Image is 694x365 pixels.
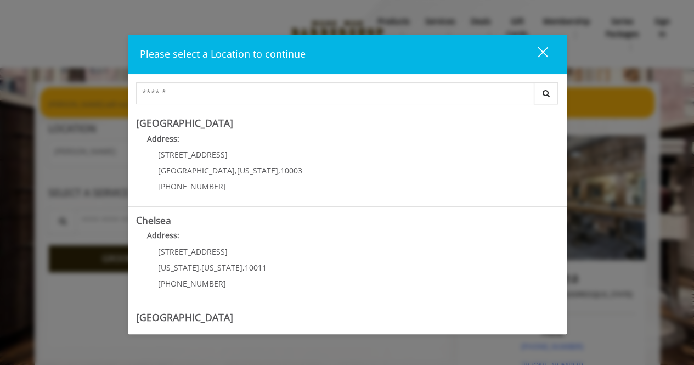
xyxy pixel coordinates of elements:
span: [US_STATE] [158,262,199,273]
div: close dialog [525,46,547,63]
span: 10011 [245,262,267,273]
span: [US_STATE] [201,262,242,273]
span: , [199,262,201,273]
b: [GEOGRAPHIC_DATA] [136,116,233,130]
b: Address: [147,327,179,338]
b: Address: [147,133,179,144]
div: Center Select [136,82,558,110]
b: [GEOGRAPHIC_DATA] [136,311,233,324]
span: , [278,165,280,176]
b: Chelsea [136,214,171,227]
span: [GEOGRAPHIC_DATA] [158,165,235,176]
span: [PHONE_NUMBER] [158,181,226,192]
span: [US_STATE] [237,165,278,176]
input: Search Center [136,82,534,104]
span: 10003 [280,165,302,176]
i: Search button [540,89,552,97]
span: , [242,262,245,273]
span: Please select a Location to continue [140,47,306,60]
span: [STREET_ADDRESS] [158,246,228,257]
b: Address: [147,230,179,240]
button: close dialog [517,43,555,65]
span: [PHONE_NUMBER] [158,278,226,289]
span: [STREET_ADDRESS] [158,149,228,160]
span: , [235,165,237,176]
